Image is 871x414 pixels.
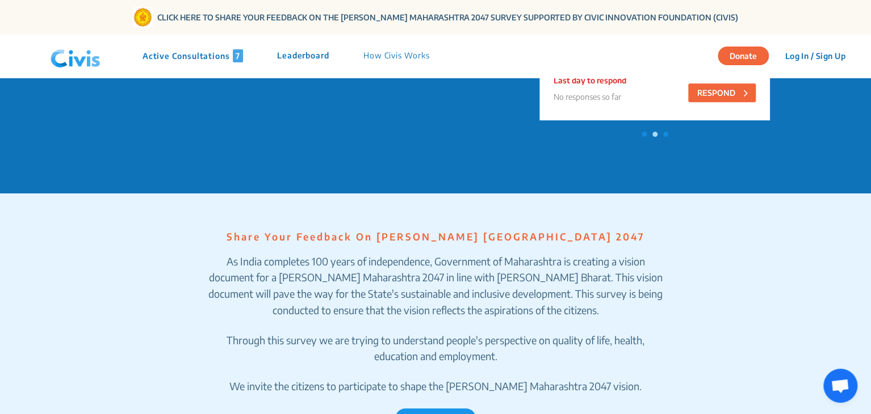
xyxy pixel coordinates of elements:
p: Leaderboard [277,49,329,62]
p: Share Your Feedback On [PERSON_NAME] [GEOGRAPHIC_DATA] 2047 [208,230,663,244]
p: Through this survey we are trying to understand people's perspective on quality of life, health, ... [208,332,663,365]
p: As India completes 100 years of independence, Government of Maharashtra is creating a vision docu... [208,254,663,319]
a: CLICK HERE TO SHARE YOUR FEEDBACK ON THE [PERSON_NAME] MAHARASHTRA 2047 SURVEY SUPPORTED BY CIVIC... [157,11,738,23]
img: navlogo.png [46,39,105,73]
img: Gom Logo [133,7,153,27]
span: 7 [233,49,243,62]
span: No responses so far [554,92,621,102]
button: RESPOND [688,83,756,102]
button: Donate [718,47,769,65]
a: Open chat [823,369,857,403]
a: Donate [718,49,777,61]
button: Log In / Sign Up [777,47,853,65]
p: How Civis Works [363,49,430,62]
p: We invite the citizens to participate to shape the [PERSON_NAME] Maharashtra 2047 vision. [208,378,663,395]
p: Last day to respond [554,74,626,86]
p: Active Consultations [143,49,243,62]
